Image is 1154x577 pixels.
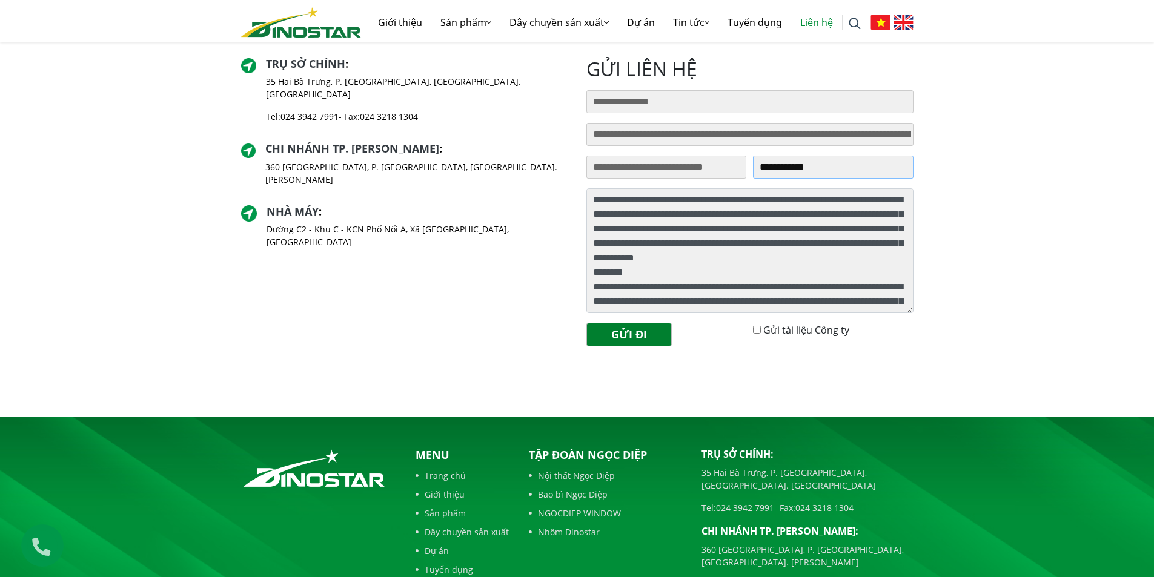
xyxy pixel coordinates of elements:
h2: : [266,58,568,71]
p: Chi nhánh TP. [PERSON_NAME]: [701,524,914,538]
a: Trụ sở chính [266,56,345,71]
h2: gửi liên hệ [586,58,914,81]
h2: : [265,142,568,156]
p: Tel: - Fax: [266,110,568,123]
a: Trang chủ [416,469,509,482]
a: Bao bì Ngọc Diệp [529,488,683,501]
a: 024 3942 7991 [716,502,774,513]
a: Nội thất Ngọc Diệp [529,469,683,482]
a: Chi nhánh TP. [PERSON_NAME] [265,141,439,156]
a: Dây chuyền sản xuất [416,526,509,538]
label: Gửi tài liệu Công ty [763,323,849,337]
img: directer [241,58,257,74]
a: Giới thiệu [416,488,509,501]
a: 024 3942 7991 [280,111,339,122]
p: 360 [GEOGRAPHIC_DATA], P. [GEOGRAPHIC_DATA], [GEOGRAPHIC_DATA]. [PERSON_NAME] [265,160,568,186]
img: directer [241,143,256,158]
a: Dự án [416,544,509,557]
a: Nhôm Dinostar [529,526,683,538]
a: Tin tức [664,3,718,42]
img: logo [241,7,361,38]
img: Tiếng Việt [870,15,890,30]
p: Trụ sở chính: [701,447,914,461]
a: Liên hệ [791,3,842,42]
a: Dự án [618,3,664,42]
a: Tuyển dụng [718,3,791,42]
a: 024 3218 1304 [795,502,854,513]
img: English [894,15,914,30]
p: Đường C2 - Khu C - KCN Phố Nối A, Xã [GEOGRAPHIC_DATA], [GEOGRAPHIC_DATA] [267,223,568,248]
img: search [849,18,861,30]
h2: : [267,205,568,219]
a: NGOCDIEP WINDOW [529,507,683,519]
p: Tập đoàn Ngọc Diệp [529,447,683,463]
button: Gửi đi [586,323,672,346]
a: 024 3218 1304 [360,111,418,122]
a: Sản phẩm [431,3,500,42]
p: 360 [GEOGRAPHIC_DATA], P. [GEOGRAPHIC_DATA], [GEOGRAPHIC_DATA]. [PERSON_NAME] [701,543,914,569]
img: logo_footer [241,447,387,489]
p: 35 Hai Bà Trưng, P. [GEOGRAPHIC_DATA], [GEOGRAPHIC_DATA]. [GEOGRAPHIC_DATA] [266,75,568,101]
a: Dây chuyền sản xuất [500,3,618,42]
img: directer [241,205,257,222]
a: Giới thiệu [369,3,431,42]
a: Nhà máy [267,204,319,219]
p: Menu [416,447,509,463]
a: Tuyển dụng [416,563,509,576]
p: 35 Hai Bà Trưng, P. [GEOGRAPHIC_DATA], [GEOGRAPHIC_DATA]. [GEOGRAPHIC_DATA] [701,466,914,492]
a: Sản phẩm [416,507,509,519]
p: Tel: - Fax: [701,501,914,514]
